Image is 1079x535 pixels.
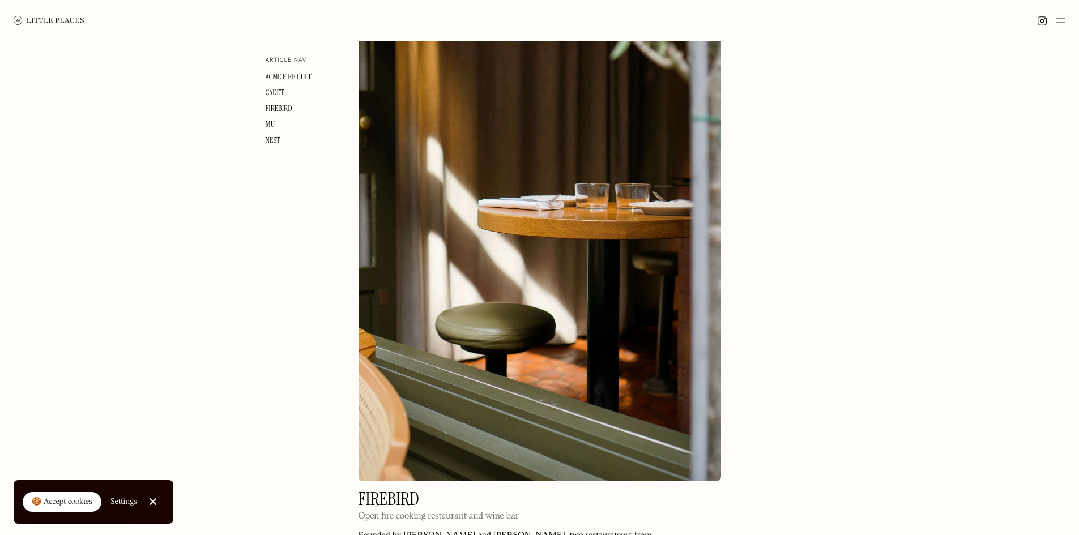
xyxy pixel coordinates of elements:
[266,104,292,114] a: Firebird
[359,510,519,523] p: Open fire cooking restaurant and wine bar
[266,135,280,145] a: Nest
[110,489,137,515] a: Settings
[32,497,92,508] div: 🍪 Accept cookies
[266,88,284,98] a: Cadet
[110,498,137,506] div: Settings
[142,490,164,513] a: Close Cookie Popup
[359,490,519,508] h2: Firebird
[266,72,312,82] a: Acme Fire Cult
[266,119,275,130] a: mu
[23,492,101,512] a: 🍪 Accept cookies
[266,57,307,65] div: Article nav
[359,490,519,529] a: FirebirdOpen fire cooking restaurant and wine bar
